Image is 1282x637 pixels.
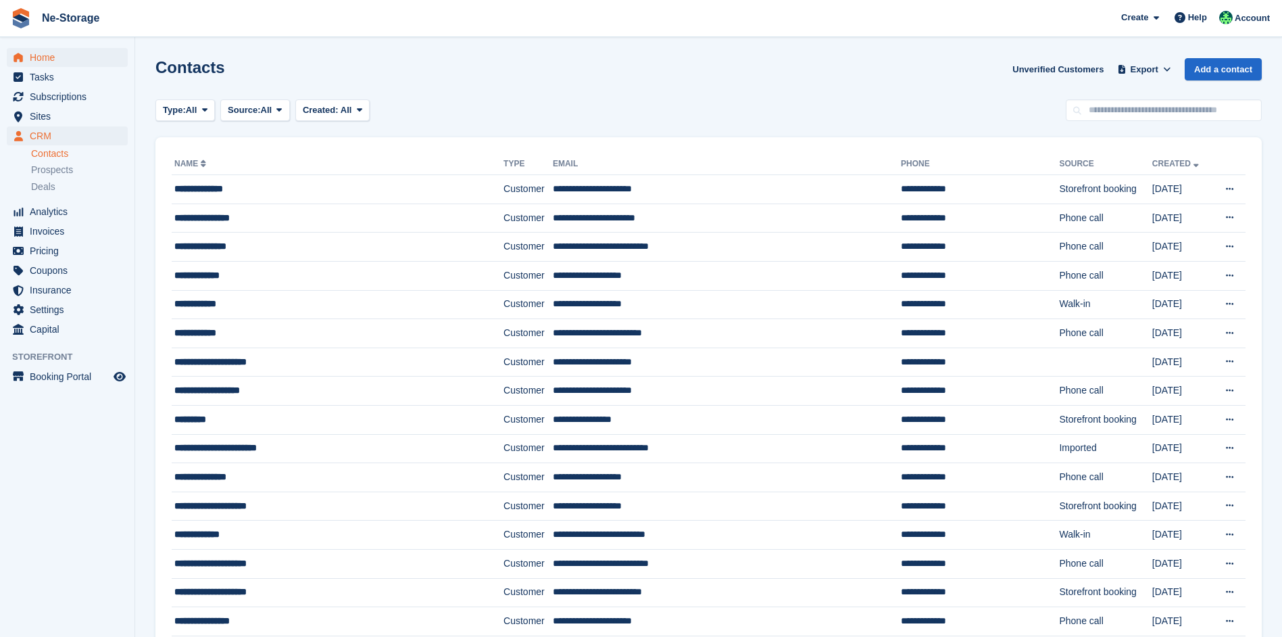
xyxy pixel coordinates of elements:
[7,202,128,221] a: menu
[1219,11,1233,24] img: Jay Johal
[31,180,128,194] a: Deals
[1059,607,1152,636] td: Phone call
[7,300,128,319] a: menu
[503,377,553,406] td: Customer
[7,107,128,126] a: menu
[503,319,553,348] td: Customer
[30,241,111,260] span: Pricing
[1059,521,1152,550] td: Walk-in
[30,68,111,87] span: Tasks
[1059,261,1152,290] td: Phone call
[303,105,339,115] span: Created:
[1152,233,1212,262] td: [DATE]
[30,261,111,280] span: Coupons
[220,99,290,122] button: Source: All
[7,126,128,145] a: menu
[1152,204,1212,233] td: [DATE]
[1152,434,1212,463] td: [DATE]
[155,58,225,76] h1: Contacts
[1059,405,1152,434] td: Storefront booking
[1059,233,1152,262] td: Phone call
[503,521,553,550] td: Customer
[503,492,553,521] td: Customer
[163,103,186,117] span: Type:
[30,87,111,106] span: Subscriptions
[341,105,352,115] span: All
[503,154,553,175] th: Type
[503,549,553,578] td: Customer
[30,320,111,339] span: Capital
[901,154,1059,175] th: Phone
[1131,63,1158,76] span: Export
[503,290,553,319] td: Customer
[186,103,197,117] span: All
[30,202,111,221] span: Analytics
[30,300,111,319] span: Settings
[7,320,128,339] a: menu
[1152,348,1212,377] td: [DATE]
[30,48,111,67] span: Home
[1152,607,1212,636] td: [DATE]
[1152,521,1212,550] td: [DATE]
[1152,377,1212,406] td: [DATE]
[30,222,111,241] span: Invoices
[31,164,73,176] span: Prospects
[1152,159,1202,168] a: Created
[1152,261,1212,290] td: [DATE]
[228,103,260,117] span: Source:
[503,434,553,463] td: Customer
[1059,377,1152,406] td: Phone call
[30,281,111,300] span: Insurance
[7,281,128,300] a: menu
[1059,578,1152,607] td: Storefront booking
[1114,58,1174,80] button: Export
[1059,549,1152,578] td: Phone call
[1059,154,1152,175] th: Source
[31,181,55,193] span: Deals
[261,103,272,117] span: All
[503,204,553,233] td: Customer
[1152,175,1212,204] td: [DATE]
[155,99,215,122] button: Type: All
[12,350,134,364] span: Storefront
[1152,290,1212,319] td: [DATE]
[503,607,553,636] td: Customer
[503,348,553,377] td: Customer
[31,147,128,160] a: Contacts
[1152,492,1212,521] td: [DATE]
[503,578,553,607] td: Customer
[30,367,111,386] span: Booking Portal
[1059,290,1152,319] td: Walk-in
[7,222,128,241] a: menu
[1059,204,1152,233] td: Phone call
[11,8,31,28] img: stora-icon-8386f47178a22dfd0bd8f6a31ec36ba5ce8667c1dd55bd0f319d3a0aa187defe.svg
[1059,463,1152,492] td: Phone call
[503,463,553,492] td: Customer
[31,163,128,177] a: Prospects
[112,369,128,385] a: Preview store
[1152,463,1212,492] td: [DATE]
[30,126,111,145] span: CRM
[30,107,111,126] span: Sites
[1059,434,1152,463] td: Imported
[7,87,128,106] a: menu
[1152,319,1212,348] td: [DATE]
[7,68,128,87] a: menu
[503,261,553,290] td: Customer
[1188,11,1207,24] span: Help
[174,159,209,168] a: Name
[295,99,370,122] button: Created: All
[503,405,553,434] td: Customer
[7,48,128,67] a: menu
[7,241,128,260] a: menu
[503,175,553,204] td: Customer
[1152,405,1212,434] td: [DATE]
[1152,549,1212,578] td: [DATE]
[1235,11,1270,25] span: Account
[1007,58,1109,80] a: Unverified Customers
[36,7,105,29] a: Ne-Storage
[1059,175,1152,204] td: Storefront booking
[7,367,128,386] a: menu
[1185,58,1262,80] a: Add a contact
[1059,492,1152,521] td: Storefront booking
